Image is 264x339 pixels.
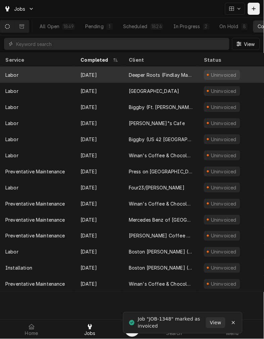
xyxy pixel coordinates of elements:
[5,120,18,127] div: Labor
[123,23,147,30] div: Scheduled
[129,168,193,175] div: Press on [GEOGRAPHIC_DATA]
[75,115,123,131] div: [DATE]
[75,244,123,260] div: [DATE]
[226,331,239,336] span: Menu
[108,23,112,30] div: 1
[75,276,123,292] div: [DATE]
[210,281,237,288] div: Uninvoiced
[210,152,237,159] div: Uninvoiced
[129,120,185,127] div: [PERSON_NAME]"s Cafe
[210,71,237,78] div: Uninvoiced
[5,152,18,159] div: Labor
[210,168,237,175] div: Uninvoiced
[5,56,68,63] div: Service
[75,179,123,195] div: [DATE]
[129,200,193,207] div: Winan's Coffee & Chocolate ([STREET_ADDRESS])
[40,23,59,30] div: All Open
[61,322,119,338] a: Jobs
[75,212,123,228] div: [DATE]
[129,104,193,111] div: Biggby (Ft. [PERSON_NAME])
[75,228,123,244] div: [DATE]
[75,260,123,276] div: [DATE]
[243,23,247,30] div: 8
[5,168,65,175] div: Preventative Maintenance
[5,216,65,223] div: Preventative Maintenance
[210,136,237,143] div: Uninvoiced
[75,99,123,115] div: [DATE]
[206,318,225,328] button: View
[5,281,65,288] div: Preventative Maintenance
[81,56,111,63] div: Completed
[5,184,18,191] div: Labor
[243,41,256,48] span: View
[232,38,260,50] button: View
[210,104,237,111] div: Uninvoiced
[210,184,237,191] div: Uninvoiced
[75,131,123,147] div: [DATE]
[220,23,239,30] div: On Hold
[138,316,206,330] div: Job "JOB-1348" marked as invoiced
[5,248,18,256] div: Labor
[5,104,18,111] div: Labor
[129,184,184,191] div: Four23/[PERSON_NAME]
[75,83,123,99] div: [DATE]
[5,71,18,78] div: Labor
[14,5,25,12] span: Jobs
[84,331,96,336] span: Jobs
[129,71,193,78] div: Deeper Roots (Findlay Market)
[129,88,179,95] div: [GEOGRAPHIC_DATA]
[210,200,237,207] div: Uninvoiced
[75,67,123,83] div: [DATE]
[209,320,223,327] span: View
[210,120,237,127] div: Uninvoiced
[129,281,193,288] div: Winan's Coffee & Chocolate (The [PERSON_NAME])
[129,56,192,63] div: Client
[166,331,182,336] span: Search
[210,88,237,95] div: Uninvoiced
[129,136,193,143] div: Biggby (US 42 [GEOGRAPHIC_DATA])
[5,265,32,272] div: Installation
[5,232,65,239] div: Preventative Maintenance
[75,163,123,179] div: [DATE]
[5,200,65,207] div: Preventative Maintenance
[5,88,18,95] div: Labor
[63,23,74,30] div: 1849
[3,322,60,338] a: Home
[210,232,237,239] div: Uninvoiced
[129,152,193,159] div: Winan's Coffee & Chocolate ([STREET_ADDRESS])
[210,248,237,256] div: Uninvoiced
[173,23,200,30] div: In Progress
[210,216,237,223] div: Uninvoiced
[210,265,237,272] div: Uninvoiced
[129,248,193,256] div: Boston [PERSON_NAME] ([GEOGRAPHIC_DATA])
[5,136,18,143] div: Labor
[129,232,193,239] div: [PERSON_NAME] Coffee Shop
[204,23,208,30] div: 2
[85,23,104,30] div: Pending
[25,331,38,336] span: Home
[16,38,226,50] input: Keyword search
[75,195,123,212] div: [DATE]
[129,216,193,223] div: Mercedes Benz of [GEOGRAPHIC_DATA][PERSON_NAME]
[1,3,37,14] a: Go to Jobs
[152,23,162,30] div: 1824
[75,147,123,163] div: [DATE]
[129,265,193,272] div: Boston [PERSON_NAME] ([GEOGRAPHIC_DATA])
